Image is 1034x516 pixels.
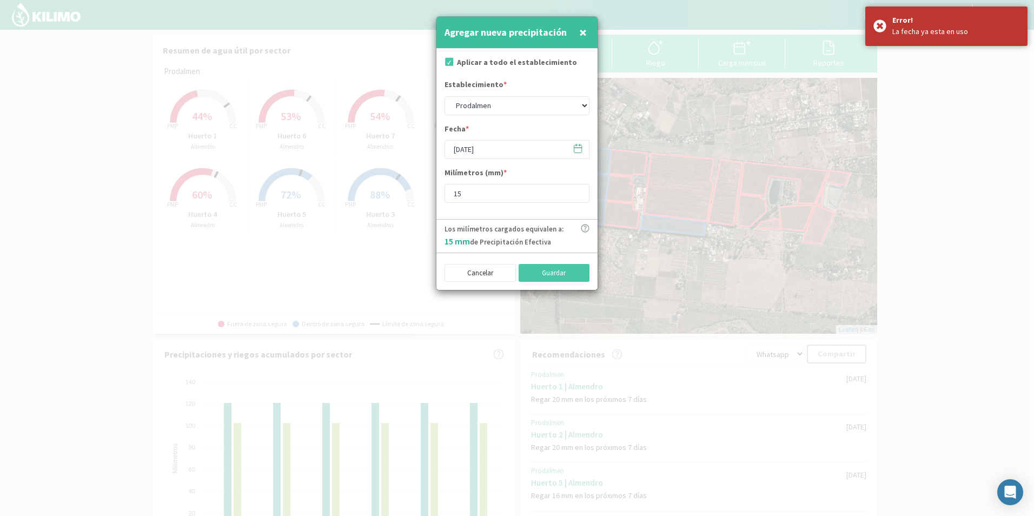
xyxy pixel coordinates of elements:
button: Cancelar [445,264,516,282]
span: × [579,23,587,41]
div: Open Intercom Messenger [997,479,1023,505]
input: mm [445,184,589,203]
p: Los milímetros cargados equivalen a: de Precipitación Efectiva [445,224,564,248]
button: Guardar [519,264,590,282]
span: 15 mm [445,236,470,247]
button: Close [576,22,589,43]
label: Fecha [445,123,469,137]
label: Aplicar a todo el establecimiento [457,57,577,68]
label: Milímetros (mm) [445,167,507,181]
label: Establecimiento [445,79,507,93]
div: La fecha ya esta en uso [892,26,1019,37]
div: Error! [892,15,1019,26]
h4: Agregar nueva precipitación [445,25,567,40]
